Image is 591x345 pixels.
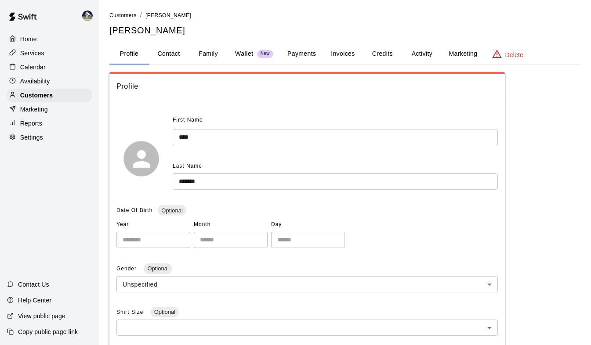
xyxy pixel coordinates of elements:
[7,47,92,60] a: Services
[7,32,92,46] a: Home
[18,296,51,305] p: Help Center
[20,77,50,86] p: Availability
[18,312,65,320] p: View public page
[116,266,138,272] span: Gender
[7,117,92,130] a: Reports
[116,276,498,292] div: Unspecified
[271,218,345,232] span: Day
[7,103,92,116] a: Marketing
[109,11,137,18] a: Customers
[20,63,46,72] p: Calendar
[20,35,37,43] p: Home
[109,43,149,65] button: Profile
[109,12,137,18] span: Customers
[158,207,186,214] span: Optional
[80,7,99,25] div: Chad Bell
[20,119,42,128] p: Reports
[402,43,442,65] button: Activity
[20,133,43,142] p: Settings
[280,43,323,65] button: Payments
[149,43,189,65] button: Contact
[20,105,48,114] p: Marketing
[7,61,92,74] a: Calendar
[20,91,53,100] p: Customers
[140,11,142,20] li: /
[257,51,273,57] span: New
[323,43,363,65] button: Invoices
[235,49,254,58] p: Wallet
[109,43,580,65] div: basic tabs example
[116,81,498,92] span: Profile
[363,43,402,65] button: Credits
[18,327,78,336] p: Copy public page link
[20,49,44,57] p: Services
[82,11,93,21] img: Chad Bell
[189,43,228,65] button: Family
[144,265,172,272] span: Optional
[7,75,92,88] a: Availability
[116,218,190,232] span: Year
[173,163,202,169] span: Last Name
[145,12,191,18] span: [PERSON_NAME]
[18,280,49,289] p: Contact Us
[194,218,268,232] span: Month
[109,11,580,20] nav: breadcrumb
[173,113,203,127] span: First Name
[7,89,92,102] a: Customers
[109,25,580,36] h5: [PERSON_NAME]
[505,50,523,59] p: Delete
[116,207,152,213] span: Date Of Birth
[116,309,145,315] span: Shirt Size
[7,131,92,144] a: Settings
[151,309,179,315] span: Optional
[442,43,484,65] button: Marketing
